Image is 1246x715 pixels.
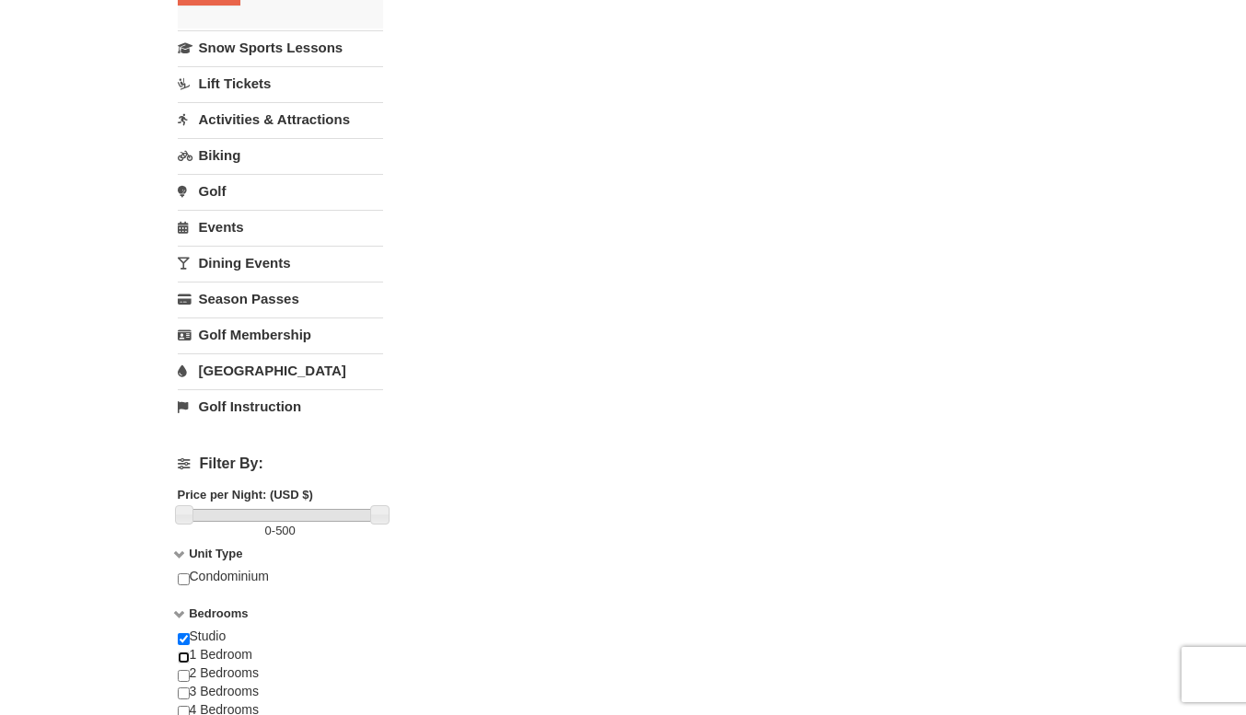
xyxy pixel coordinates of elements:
label: - [178,522,383,540]
span: 0 [265,524,272,537]
div: Condominium [178,568,383,605]
a: Dining Events [178,246,383,280]
strong: Bedrooms [189,606,248,620]
a: Events [178,210,383,244]
span: 500 [275,524,296,537]
strong: Price per Night: (USD $) [178,488,313,502]
h4: Filter By: [178,456,383,472]
a: [GEOGRAPHIC_DATA] [178,353,383,387]
a: Golf [178,174,383,208]
a: Lift Tickets [178,66,383,100]
strong: Unit Type [189,547,242,560]
a: Golf Instruction [178,389,383,423]
a: Snow Sports Lessons [178,30,383,64]
a: Golf Membership [178,317,383,352]
a: Biking [178,138,383,172]
a: Season Passes [178,282,383,316]
a: Activities & Attractions [178,102,383,136]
